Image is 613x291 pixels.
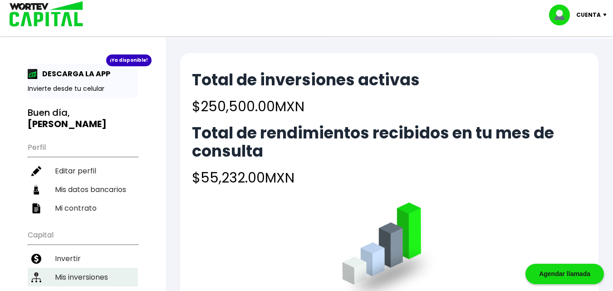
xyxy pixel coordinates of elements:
img: contrato-icon.f2db500c.svg [31,203,41,213]
a: Mis inversiones [28,268,138,286]
b: [PERSON_NAME] [28,118,107,130]
img: profile-image [549,5,576,25]
img: app-icon [28,69,38,79]
div: ¡Ya disponible! [106,54,152,66]
a: Invertir [28,249,138,268]
img: editar-icon.952d3147.svg [31,166,41,176]
a: Mi contrato [28,199,138,217]
h2: Total de inversiones activas [192,71,420,89]
h2: Total de rendimientos recibidos en tu mes de consulta [192,124,587,160]
ul: Perfil [28,137,138,217]
img: datos-icon.10cf9172.svg [31,185,41,195]
img: inversiones-icon.6695dc30.svg [31,272,41,282]
a: Editar perfil [28,162,138,180]
div: Agendar llamada [525,264,604,284]
h4: $250,500.00 MXN [192,96,420,117]
p: Invierte desde tu celular [28,84,138,94]
img: invertir-icon.b3b967d7.svg [31,254,41,264]
h4: $55,232.00 MXN [192,168,587,188]
p: DESCARGA LA APP [38,68,110,79]
a: Mis datos bancarios [28,180,138,199]
h3: Buen día, [28,107,138,130]
p: Cuenta [576,8,601,22]
img: icon-down [601,14,613,16]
